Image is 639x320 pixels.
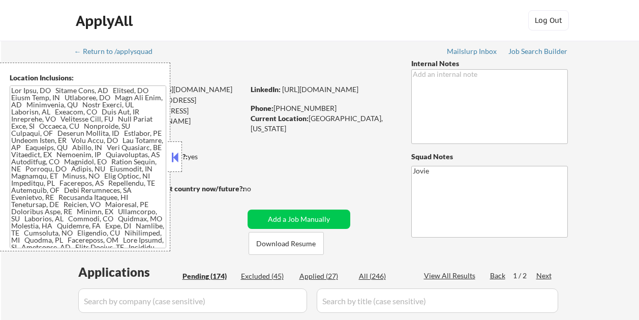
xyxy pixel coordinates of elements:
[359,271,410,281] div: All (246)
[76,12,136,30] div: ApplyAll
[251,113,394,133] div: [GEOGRAPHIC_DATA], [US_STATE]
[299,271,350,281] div: Applied (27)
[243,184,272,194] div: no
[10,73,166,83] div: Location Inclusions:
[249,232,324,255] button: Download Resume
[251,114,309,123] strong: Current Location:
[282,85,358,94] a: [URL][DOMAIN_NAME]
[241,271,292,281] div: Excluded (45)
[182,271,233,281] div: Pending (174)
[528,10,569,31] button: Log Out
[536,271,553,281] div: Next
[424,271,478,281] div: View All Results
[74,48,162,55] div: ← Return to /applysquad
[513,271,536,281] div: 1 / 2
[317,288,558,313] input: Search by title (case sensitive)
[248,210,350,229] button: Add a Job Manually
[78,288,307,313] input: Search by company (case sensitive)
[508,48,568,55] div: Job Search Builder
[251,104,273,112] strong: Phone:
[74,47,162,57] a: ← Return to /applysquad
[411,59,568,69] div: Internal Notes
[78,266,179,278] div: Applications
[447,47,498,57] a: Mailslurp Inbox
[251,85,281,94] strong: LinkedIn:
[447,48,498,55] div: Mailslurp Inbox
[411,152,568,162] div: Squad Notes
[508,47,568,57] a: Job Search Builder
[251,103,394,113] div: [PHONE_NUMBER]
[490,271,506,281] div: Back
